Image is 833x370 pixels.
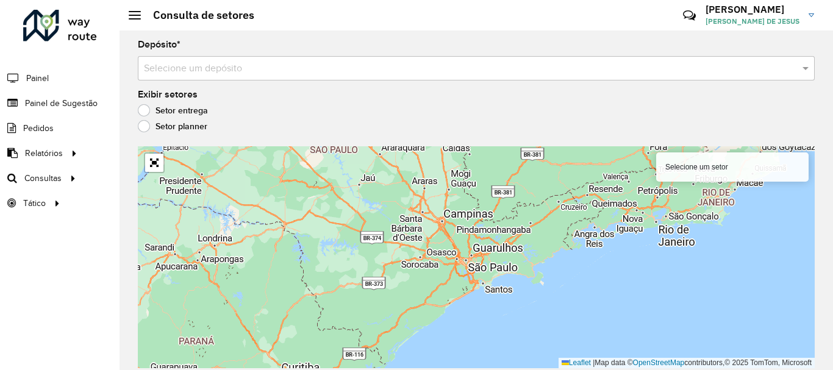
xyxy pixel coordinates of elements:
[676,2,703,29] a: Contato Rápido
[23,122,54,135] span: Pedidos
[138,120,207,132] label: Setor planner
[562,358,591,367] a: Leaflet
[633,358,685,367] a: OpenStreetMap
[706,4,799,15] h3: [PERSON_NAME]
[138,37,181,52] label: Depósito
[141,9,254,22] h2: Consulta de setores
[25,147,63,160] span: Relatórios
[145,154,163,172] a: Abrir mapa em tela cheia
[559,358,815,368] div: Map data © contributors,© 2025 TomTom, Microsoft
[706,16,799,27] span: [PERSON_NAME] DE JESUS
[25,97,98,110] span: Painel de Sugestão
[138,87,198,102] label: Exibir setores
[656,152,809,182] div: Selecione um setor
[593,358,595,367] span: |
[26,72,49,85] span: Painel
[138,104,208,116] label: Setor entrega
[23,197,46,210] span: Tático
[24,172,62,185] span: Consultas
